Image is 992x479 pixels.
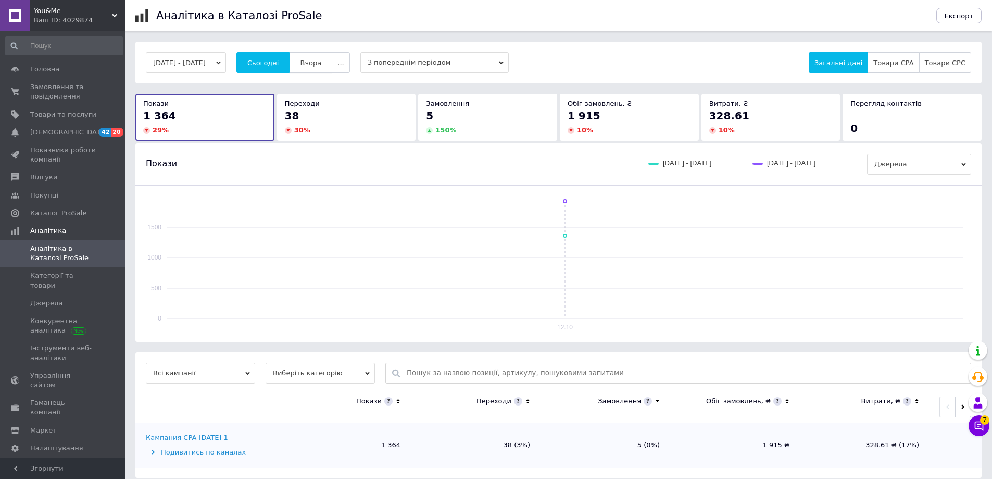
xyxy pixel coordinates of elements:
[30,316,96,335] span: Конкурентна аналітика
[146,158,177,169] span: Покази
[294,126,310,134] span: 30 %
[146,448,279,457] div: Подивитись по каналах
[30,244,96,263] span: Аналітика в Каталозі ProSale
[925,59,965,67] span: Товари CPC
[281,423,411,468] td: 1 364
[236,52,290,73] button: Сьогодні
[300,59,321,67] span: Вчора
[706,397,771,406] div: Обіг замовлень, ₴
[868,52,919,73] button: Товари CPA
[34,16,125,25] div: Ваш ID: 4029874
[30,173,57,182] span: Відгуки
[407,363,965,383] input: Пошук за назвою позиції, артикулу, пошуковими запитами
[557,324,573,331] text: 12.10
[247,59,279,67] span: Сьогодні
[285,100,320,107] span: Переходи
[156,9,322,22] h1: Аналітика в Каталозі ProSale
[969,415,989,436] button: Чат з покупцем7
[30,426,57,435] span: Маркет
[153,126,169,134] span: 29 %
[30,110,96,119] span: Товари та послуги
[151,285,161,292] text: 500
[709,109,749,122] span: 328.61
[30,145,96,164] span: Показники роботи компанії
[30,271,96,290] span: Категорії та товари
[146,363,255,384] span: Всі кампанії
[800,423,930,468] td: 328.61 ₴ (17%)
[111,128,123,137] span: 20
[867,154,971,175] span: Джерела
[426,100,469,107] span: Замовлення
[809,52,868,73] button: Загальні дані
[99,128,111,137] span: 42
[30,299,62,308] span: Джерела
[5,36,123,55] input: Пошук
[709,100,749,107] span: Витрати, ₴
[147,254,161,261] text: 1000
[30,343,96,362] span: Інструменти веб-аналітики
[30,398,96,417] span: Гаманець компанії
[919,52,971,73] button: Товари CPC
[435,126,456,134] span: 150 %
[577,126,593,134] span: 10 %
[568,109,600,122] span: 1 915
[936,8,982,23] button: Експорт
[719,126,735,134] span: 10 %
[146,52,226,73] button: [DATE] - [DATE]
[426,109,433,122] span: 5
[980,415,989,425] span: 7
[476,397,511,406] div: Переходи
[143,100,169,107] span: Покази
[30,128,107,137] span: [DEMOGRAPHIC_DATA]
[147,224,161,231] text: 1500
[143,109,176,122] span: 1 364
[568,100,632,107] span: Обіг замовлень, ₴
[332,52,349,73] button: ...
[670,423,800,468] td: 1 915 ₴
[861,397,900,406] div: Витрати, ₴
[30,444,83,453] span: Налаштування
[30,208,86,218] span: Каталог ProSale
[945,12,974,20] span: Експорт
[598,397,641,406] div: Замовлення
[814,59,862,67] span: Загальні дані
[146,433,228,443] div: Кампания CPA [DATE] 1
[30,191,58,200] span: Покупці
[158,315,161,322] text: 0
[30,65,59,74] span: Головна
[266,363,375,384] span: Виберіть категорію
[30,371,96,390] span: Управління сайтом
[337,59,344,67] span: ...
[30,82,96,101] span: Замовлення та повідомлення
[30,226,66,236] span: Аналітика
[356,397,382,406] div: Покази
[34,6,112,16] span: You&Me
[850,122,858,134] span: 0
[541,423,670,468] td: 5 (0%)
[289,52,332,73] button: Вчора
[850,100,922,107] span: Перегляд контактів
[873,59,913,67] span: Товари CPA
[360,52,509,73] span: З попереднім періодом
[285,109,299,122] span: 38
[411,423,541,468] td: 38 (3%)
